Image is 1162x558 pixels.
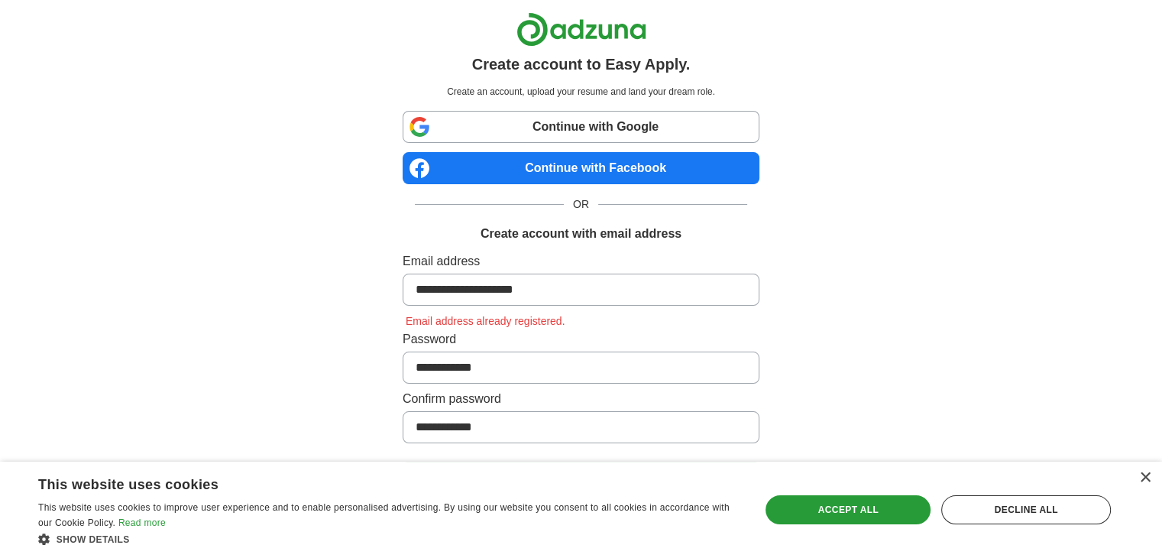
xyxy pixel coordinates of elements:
a: Read more, opens a new window [118,517,166,528]
h1: Create account with email address [481,225,681,243]
label: Email address [403,252,759,271]
label: Confirm password [403,390,759,408]
p: Create an account, upload your resume and land your dream role. [406,85,756,99]
div: Close [1139,472,1151,484]
div: Decline all [941,495,1111,524]
img: Adzuna logo [516,12,646,47]
span: OR [564,196,598,212]
a: Continue with Google [403,111,759,143]
div: This website uses cookies [38,471,701,494]
a: Continue with Facebook [403,152,759,184]
h1: Create account to Easy Apply. [472,53,691,76]
span: Email address already registered. [403,315,568,327]
span: This website uses cookies to improve user experience and to enable personalised advertising. By u... [38,502,730,528]
div: Show details [38,531,739,547]
label: Password [403,330,759,349]
span: Show details [57,534,130,545]
div: Accept all [765,495,931,524]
